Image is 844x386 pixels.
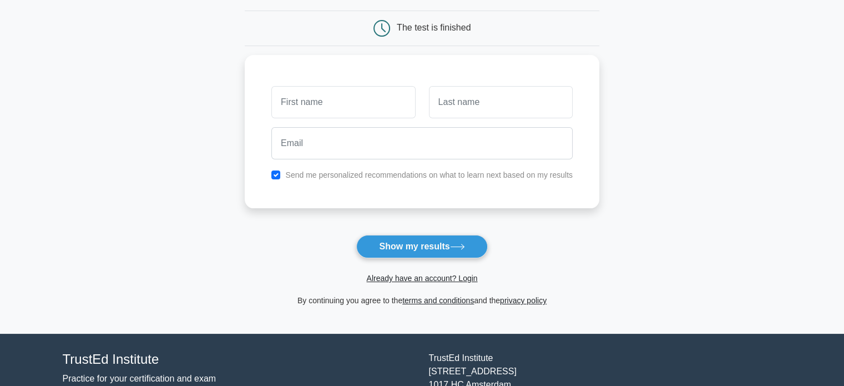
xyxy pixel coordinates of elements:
[63,352,416,368] h4: TrustEd Institute
[271,127,573,159] input: Email
[366,274,477,283] a: Already have an account? Login
[238,294,606,307] div: By continuing you agree to the and the
[500,296,547,305] a: privacy policy
[63,374,216,383] a: Practice for your certification and exam
[356,235,487,258] button: Show my results
[285,171,573,179] label: Send me personalized recommendations on what to learn next based on my results
[271,86,415,118] input: First name
[397,23,471,32] div: The test is finished
[429,86,573,118] input: Last name
[402,296,474,305] a: terms and conditions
